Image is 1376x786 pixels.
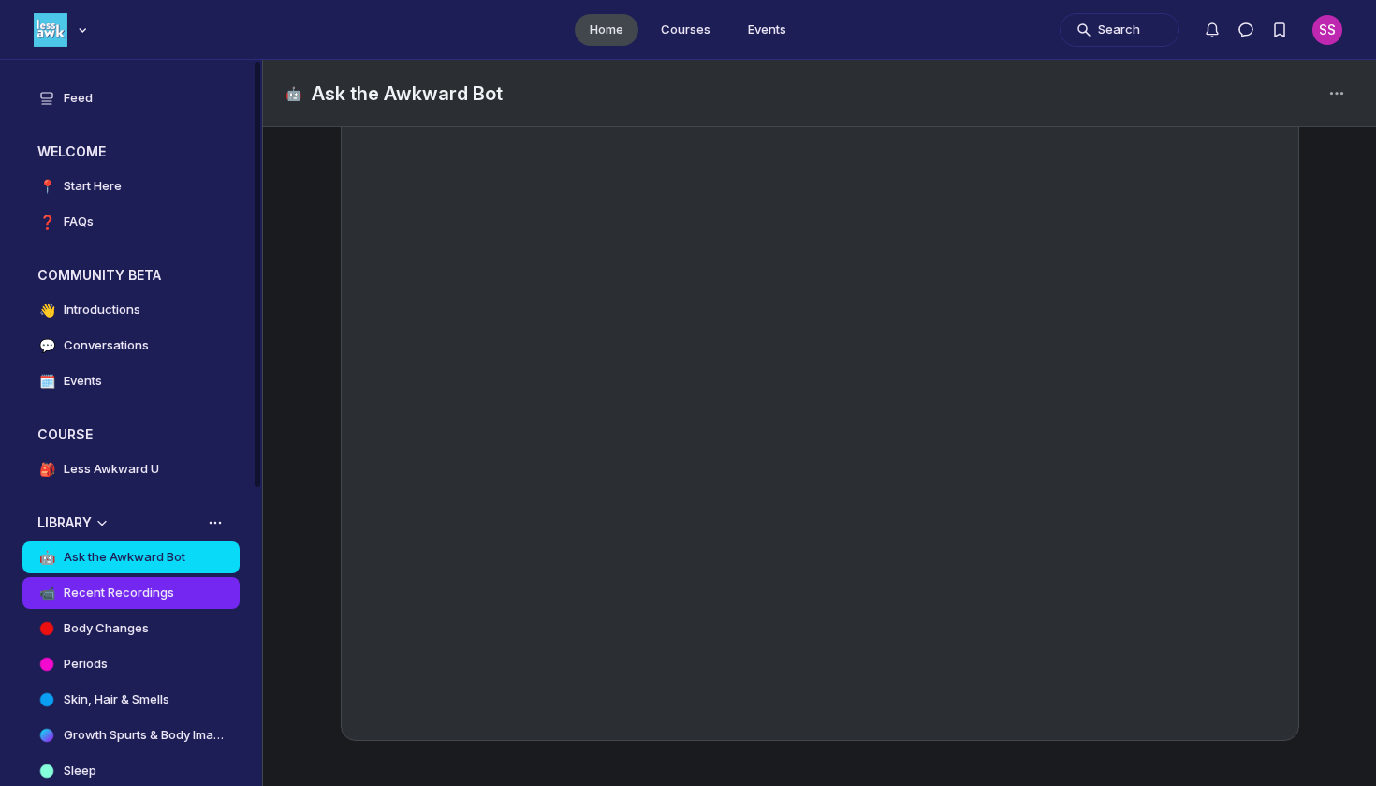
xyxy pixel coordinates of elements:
button: COMMUNITY BETACollapse space [22,260,240,290]
h3: COMMUNITY BETA [37,266,161,285]
a: Skin, Hair & Smells [22,684,240,716]
a: 🎒Less Awkward U [22,453,240,485]
a: 👋Introductions [22,294,240,326]
button: WELCOMECollapse space [22,137,240,167]
svg: Space settings [1325,82,1348,105]
button: COURSECollapse space [22,420,240,450]
button: View space group options [206,513,225,532]
a: 🗓️Events [22,365,240,397]
div: SS [1312,15,1342,45]
a: 🤖Ask the Awkward Bot [22,541,240,573]
button: Less Awkward Hub logo [34,11,92,49]
img: Less Awkward Hub logo [34,13,67,47]
h4: Ask the Awkward Bot [64,548,185,567]
h4: Introductions [64,301,140,319]
span: 💬 [37,336,56,355]
span: 👋 [37,301,56,319]
a: Periods [22,648,240,680]
h4: Start Here [64,177,122,196]
h4: Periods [64,655,108,674]
a: Growth Spurts & Body Image [22,719,240,751]
a: ❓FAQs [22,206,240,238]
h4: Events [64,372,102,391]
h4: Recent Recordings [64,584,174,602]
span: 🎒 [37,460,56,479]
button: User menu options [1312,15,1342,45]
h3: WELCOME [37,142,106,161]
button: Direct messages [1229,13,1263,47]
a: Body Changes [22,613,240,645]
a: Events [733,14,801,46]
header: Page Header [263,60,1376,127]
a: 📍Start Here [22,171,240,202]
a: Home [575,14,638,46]
h4: Conversations [64,336,149,355]
a: 💬Conversations [22,330,240,362]
button: Search [1060,13,1179,47]
button: Notifications [1195,13,1229,47]
h4: Skin, Hair & Smells [64,690,169,709]
button: Space settings [1320,77,1354,111]
h4: Feed [64,89,93,108]
span: ❓ [37,213,56,231]
button: LIBRARYCollapse space [22,508,240,538]
h4: Less Awkward U [64,460,159,479]
a: Feed [22,82,240,114]
h4: FAQs [64,213,94,231]
button: Bookmarks [1263,13,1296,47]
h3: COURSE [37,425,93,444]
span: 📍 [37,177,56,196]
span: 🤖 [37,548,56,567]
span: 🤖 [285,84,304,103]
h1: Ask the Awkward Bot [312,81,503,107]
h3: LIBRARY [37,513,92,532]
a: 📹Recent Recordings [22,577,240,609]
span: 🗓️ [37,372,56,391]
h4: Growth Spurts & Body Image [64,726,225,745]
span: 📹 [37,584,56,602]
h4: Sleep [64,762,96,780]
iframe: Ask LessAwkward on Askdewey.co [364,32,1276,721]
div: Collapse space [93,513,111,532]
a: Courses [646,14,725,46]
h4: Body Changes [64,619,149,638]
